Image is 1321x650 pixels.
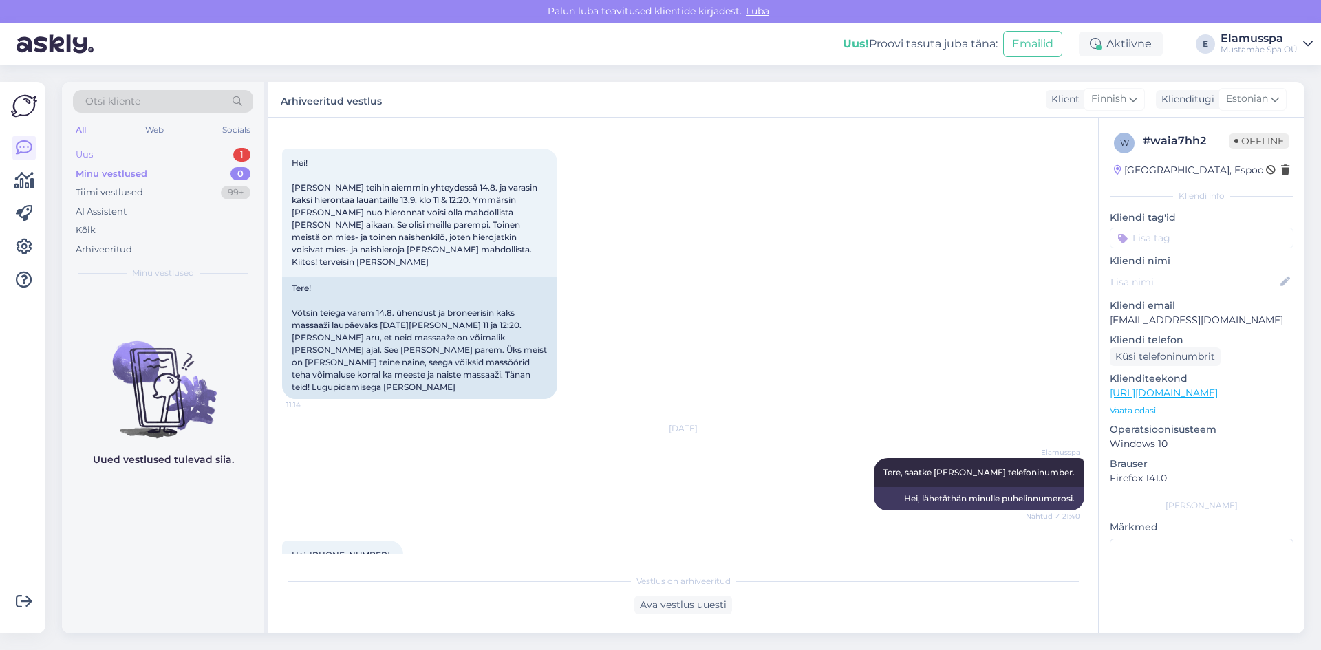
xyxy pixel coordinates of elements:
[1110,228,1293,248] input: Lisa tag
[1110,520,1293,534] p: Märkmed
[62,316,264,440] img: No chats
[1110,457,1293,471] p: Brauser
[233,148,250,162] div: 1
[1110,190,1293,202] div: Kliendi info
[1026,511,1080,521] span: Nähtud ✓ 21:40
[282,422,1084,435] div: [DATE]
[1221,33,1298,44] div: Elamusspa
[76,167,147,181] div: Minu vestlused
[1110,422,1293,437] p: Operatsioonisüsteem
[1110,333,1293,347] p: Kliendi telefon
[219,121,253,139] div: Socials
[843,36,998,52] div: Proovi tasuta juba täna:
[634,596,732,614] div: Ava vestlus uuesti
[1110,299,1293,313] p: Kliendi email
[1091,91,1126,107] span: Finnish
[1110,313,1293,327] p: [EMAIL_ADDRESS][DOMAIN_NAME]
[1156,92,1214,107] div: Klienditugi
[1226,91,1268,107] span: Estonian
[1110,404,1293,417] p: Vaata edasi ...
[1229,133,1289,149] span: Offline
[73,121,89,139] div: All
[76,186,143,199] div: Tiimi vestlused
[1003,31,1062,57] button: Emailid
[1079,32,1163,56] div: Aktiivne
[76,205,127,219] div: AI Assistent
[742,5,773,17] span: Luba
[76,243,132,257] div: Arhiveeritud
[230,167,250,181] div: 0
[93,453,234,467] p: Uued vestlused tulevad siia.
[132,267,194,279] span: Minu vestlused
[1110,347,1221,366] div: Küsi telefoninumbrit
[292,158,539,267] span: Hei! [PERSON_NAME] teihin aiemmin yhteydessä 14.8. ja varasin kaksi hierontaa lauantaille 13.9. k...
[76,224,96,237] div: Kõik
[1196,34,1215,54] div: E
[286,400,338,410] span: 11:14
[1114,163,1264,177] div: [GEOGRAPHIC_DATA], Espoo
[76,148,93,162] div: Uus
[1110,274,1278,290] input: Lisa nimi
[11,93,37,119] img: Askly Logo
[1110,437,1293,451] p: Windows 10
[1221,44,1298,55] div: Mustamäe Spa OÜ
[1110,387,1218,399] a: [URL][DOMAIN_NAME]
[292,550,390,560] span: Hei, [PHONE_NUMBER]
[1110,371,1293,386] p: Klienditeekond
[1221,33,1313,55] a: ElamusspaMustamäe Spa OÜ
[1120,138,1129,148] span: w
[1110,210,1293,225] p: Kliendi tag'id
[142,121,167,139] div: Web
[85,94,140,109] span: Otsi kliente
[874,487,1084,510] div: Hei, lähetäthän minulle puhelinnumerosi.
[1143,133,1229,149] div: # waia7hh2
[883,467,1075,477] span: Tere, saatke [PERSON_NAME] telefoninumber.
[281,90,382,109] label: Arhiveeritud vestlus
[221,186,250,199] div: 99+
[1029,447,1080,457] span: Elamusspa
[843,37,869,50] b: Uus!
[1110,471,1293,486] p: Firefox 141.0
[1110,499,1293,512] div: [PERSON_NAME]
[636,575,731,587] span: Vestlus on arhiveeritud
[1110,254,1293,268] p: Kliendi nimi
[282,277,557,399] div: Tere! Võtsin teiega varem 14.8. ühendust ja broneerisin kaks massaaži laupäevaks [DATE][PERSON_NA...
[1046,92,1080,107] div: Klient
